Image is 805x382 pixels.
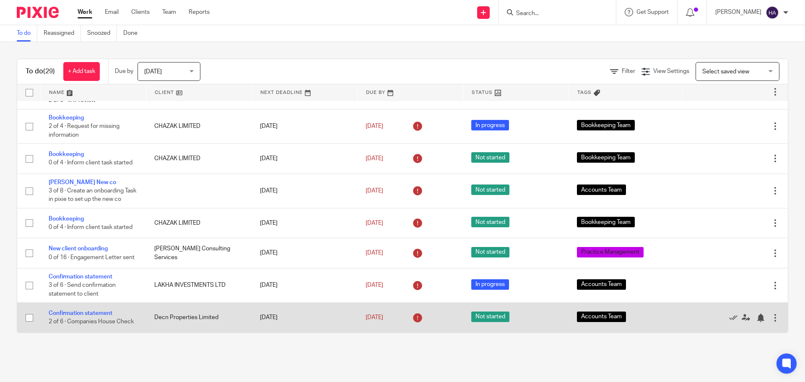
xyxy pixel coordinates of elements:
span: Not started [471,247,509,257]
td: CHAZAK LIMITED [146,144,252,174]
a: Reassigned [44,25,81,42]
span: Not started [471,312,509,322]
td: CHAZAK LIMITED [146,109,252,143]
a: Snoozed [87,25,117,42]
td: [DATE] [252,174,357,208]
td: [DATE] [252,238,357,268]
span: Not started [471,217,509,227]
span: Get Support [636,9,669,15]
span: 3 of 8 · Create an onboarding Task in pixie to set up the new co [49,188,136,203]
a: Mark as done [729,313,742,322]
span: Accounts Team [577,312,626,322]
a: New client onboarding [49,246,108,252]
span: [DATE] [366,156,383,161]
a: Work [78,8,92,16]
span: Practice Management [577,247,644,257]
a: [PERSON_NAME] New co [49,179,116,185]
td: CHAZAK LIMITED [146,208,252,238]
span: [DATE] [366,314,383,320]
td: Decn Properties Limited [146,303,252,333]
span: Accounts Team [577,185,626,195]
a: Confirmation statement [49,274,112,280]
a: Done [123,25,144,42]
td: [DATE] [252,144,357,174]
span: [DATE] [366,188,383,194]
span: 0 of 16 · Engagement Letter sent [49,255,135,260]
img: svg%3E [766,6,779,19]
a: Team [162,8,176,16]
span: Not started [471,152,509,163]
a: Bookkeeping [49,115,84,121]
span: [DATE] [366,123,383,129]
h1: To do [26,67,55,76]
span: In progress [471,120,509,130]
span: View Settings [653,68,689,74]
span: Bookkeeping Team [577,152,635,163]
span: [DATE] [366,250,383,256]
span: Filter [622,68,635,74]
span: Accounts Team [577,279,626,290]
span: 3 of 6 · Send confirmation statement to client [49,282,116,297]
span: Bookkeeping Team [577,217,635,227]
a: Email [105,8,119,16]
p: Due by [115,67,133,75]
a: Bookkeeping [49,216,84,222]
a: Confirmation statement [49,310,112,316]
a: Clients [131,8,150,16]
span: Bookkeeping Team [577,120,635,130]
td: [DATE] [252,268,357,302]
span: 2 of 6 · Companies House Check [49,319,134,325]
span: [DATE] [366,282,383,288]
span: [DATE] [366,220,383,226]
span: 2 of 4 · Request for missing information [49,123,119,138]
span: Not started [471,185,509,195]
span: 0 of 4 · Inform client task started [49,224,132,230]
span: 0 of 4 · Inform client task started [49,160,132,166]
td: LAKHA INVESTMENTS LTD [146,268,252,302]
a: To do [17,25,37,42]
a: + Add task [63,62,100,81]
a: Bookkeeping [49,151,84,157]
a: Reports [189,8,210,16]
td: [PERSON_NAME] Consulting Services [146,238,252,268]
img: Pixie [17,7,59,18]
span: [DATE] [144,69,162,75]
td: [DATE] [252,303,357,333]
span: Select saved view [702,69,749,75]
p: [PERSON_NAME] [715,8,761,16]
td: [DATE] [252,208,357,238]
input: Search [515,10,591,18]
span: Tags [577,90,592,95]
td: [DATE] [252,109,357,143]
span: (29) [43,68,55,75]
span: In progress [471,279,509,290]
